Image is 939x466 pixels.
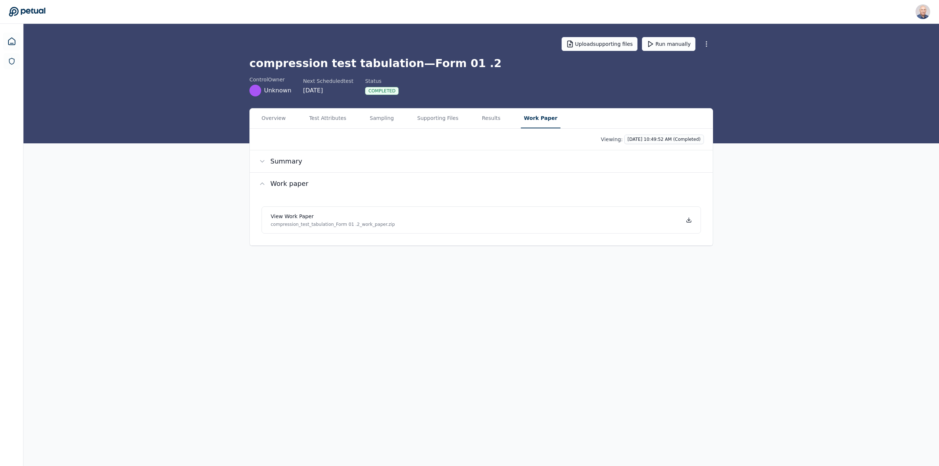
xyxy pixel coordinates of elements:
[250,173,713,195] button: Work paper
[4,53,20,69] a: SOC 1 Reports
[249,76,291,83] div: control Owner
[479,109,504,128] button: Results
[264,86,291,95] span: Unknown
[259,109,289,128] button: Overview
[365,87,399,95] div: Completed
[700,37,713,51] button: More Options
[414,109,461,128] button: Supporting Files
[271,213,395,220] h4: View work paper
[270,156,302,166] span: Summary
[916,4,930,19] img: Harel K
[250,150,713,172] button: Summary
[562,37,638,51] button: Uploadsupporting files
[271,221,395,227] p: compression_test_tabulation_Form 01 .2_work_paper.zip
[306,109,349,128] button: Test Attributes
[270,179,308,189] span: Work paper
[303,77,353,85] div: Next Scheduled test
[249,57,713,70] h1: compression test tabulation — Form 01 .2
[521,109,560,128] button: Work Paper
[367,109,397,128] button: Sampling
[365,77,399,85] div: Status
[9,7,45,17] a: Go to Dashboard
[3,33,21,50] a: Dashboard
[624,135,704,144] button: [DATE] 10:49:52 AM (Completed)
[303,86,353,95] div: [DATE]
[642,37,695,51] button: Run manually
[601,136,623,143] p: Viewing:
